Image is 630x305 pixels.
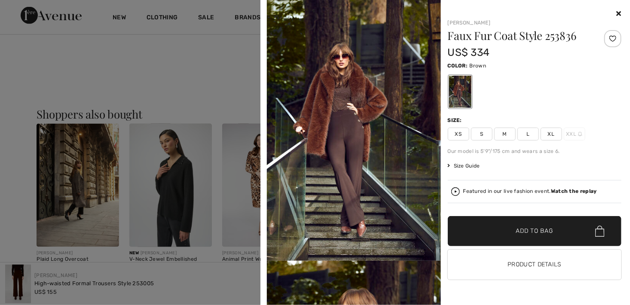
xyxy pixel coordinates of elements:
h1: Faux Fur Coat Style 253836 [448,30,593,41]
span: S [471,128,492,140]
div: Our model is 5'9"/175 cm and wears a size 6. [448,147,622,155]
span: Add to Bag [516,227,553,236]
span: Size Guide [448,162,480,170]
span: Chat [19,6,37,14]
div: Size: [448,116,464,124]
span: M [494,128,516,140]
span: Brown [470,63,486,69]
img: ring-m.svg [578,132,582,136]
span: XL [541,128,562,140]
strong: Watch the replay [551,188,597,194]
button: Add to Bag [448,216,622,246]
button: Product Details [448,250,622,280]
img: Watch the replay [451,187,460,196]
span: US$ 334 [448,46,490,58]
span: XS [448,128,469,140]
div: Brown [449,76,471,108]
span: XXL [564,128,585,140]
span: Color: [448,63,468,69]
a: [PERSON_NAME] [448,20,491,26]
img: Bag.svg [595,226,605,237]
div: Featured in our live fashion event. [463,189,597,194]
span: L [517,128,539,140]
